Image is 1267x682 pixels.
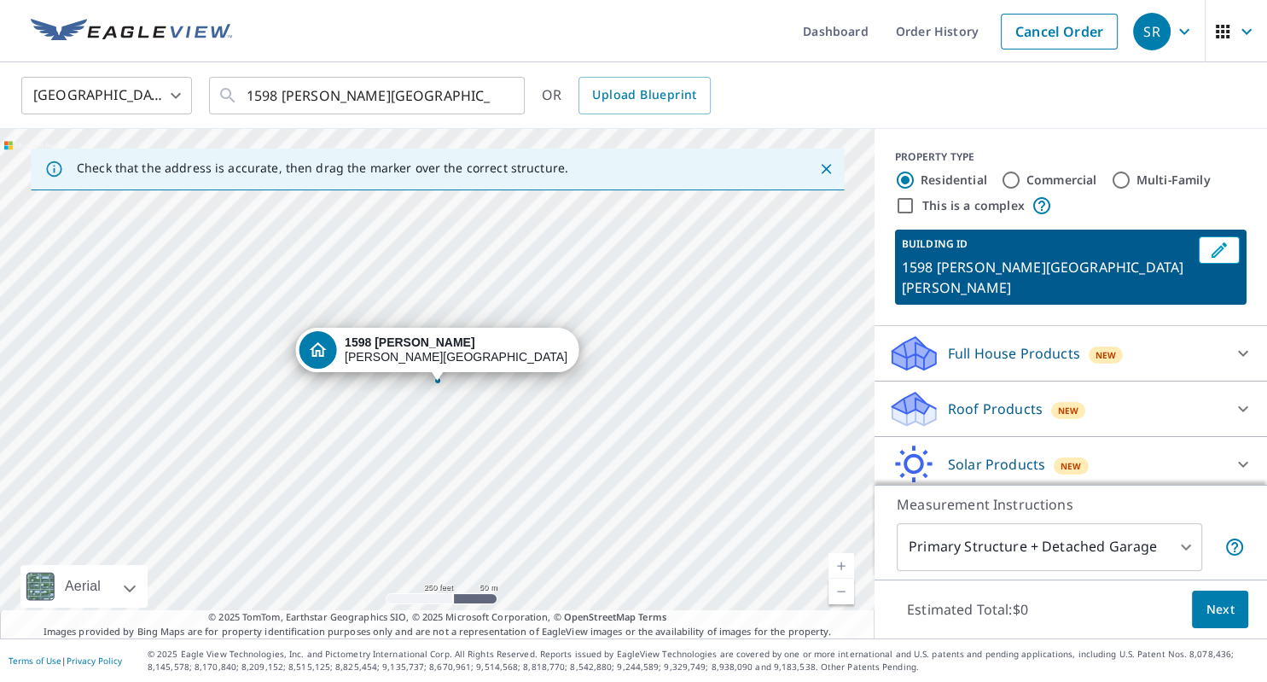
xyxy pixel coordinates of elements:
span: Your report will include the primary structure and a detached garage if one exists. [1224,537,1245,557]
label: Residential [921,172,987,189]
span: © 2025 TomTom, Earthstar Geographics SIO, © 2025 Microsoft Corporation, © [208,610,666,625]
div: PROPERTY TYPE [895,149,1247,165]
button: Edit building 1 [1199,236,1240,264]
a: Privacy Policy [67,655,122,667]
input: Search by address or latitude-longitude [247,72,490,119]
div: Primary Structure + Detached Garage [897,523,1202,571]
a: Current Level 17, Zoom Out [828,579,854,604]
div: Aerial [20,565,148,608]
button: Close [815,158,837,180]
label: Multi-Family [1136,172,1211,189]
p: BUILDING ID [902,236,968,251]
span: New [1061,459,1082,473]
div: [GEOGRAPHIC_DATA] [21,72,192,119]
span: New [1096,348,1117,362]
span: New [1058,404,1079,417]
div: [PERSON_NAME][GEOGRAPHIC_DATA] [345,335,567,364]
a: Current Level 17, Zoom In [828,553,854,579]
p: Full House Products [948,343,1080,364]
div: Full House ProductsNew [888,333,1253,374]
button: Next [1192,591,1248,629]
a: Upload Blueprint [578,77,710,114]
p: 1598 [PERSON_NAME][GEOGRAPHIC_DATA][PERSON_NAME] [902,257,1192,298]
span: Next [1206,599,1235,621]
span: Upload Blueprint [592,85,696,106]
p: Roof Products [948,399,1043,419]
div: Dropped pin, building 1, Residential property, 1598 Darby Rd Waleska, GA 30183 [295,328,579,381]
a: Cancel Order [1001,14,1118,50]
div: OR [542,77,711,114]
div: Solar ProductsNew [888,444,1253,485]
img: EV Logo [31,19,232,44]
p: © 2025 Eagle View Technologies, Inc. and Pictometry International Corp. All Rights Reserved. Repo... [148,648,1258,673]
p: Measurement Instructions [897,494,1245,515]
strong: 1598 [PERSON_NAME] [345,335,475,349]
div: SR [1133,13,1171,50]
div: Aerial [60,565,106,608]
p: Check that the address is accurate, then drag the marker over the correct structure. [77,160,568,176]
a: Terms of Use [9,655,61,667]
p: | [9,656,122,666]
label: Commercial [1026,172,1097,189]
p: Estimated Total: $0 [893,591,1042,628]
div: Roof ProductsNew [888,388,1253,429]
a: OpenStreetMap [564,610,636,623]
p: Solar Products [948,454,1045,475]
a: Terms [638,610,666,623]
label: This is a complex [922,197,1025,214]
